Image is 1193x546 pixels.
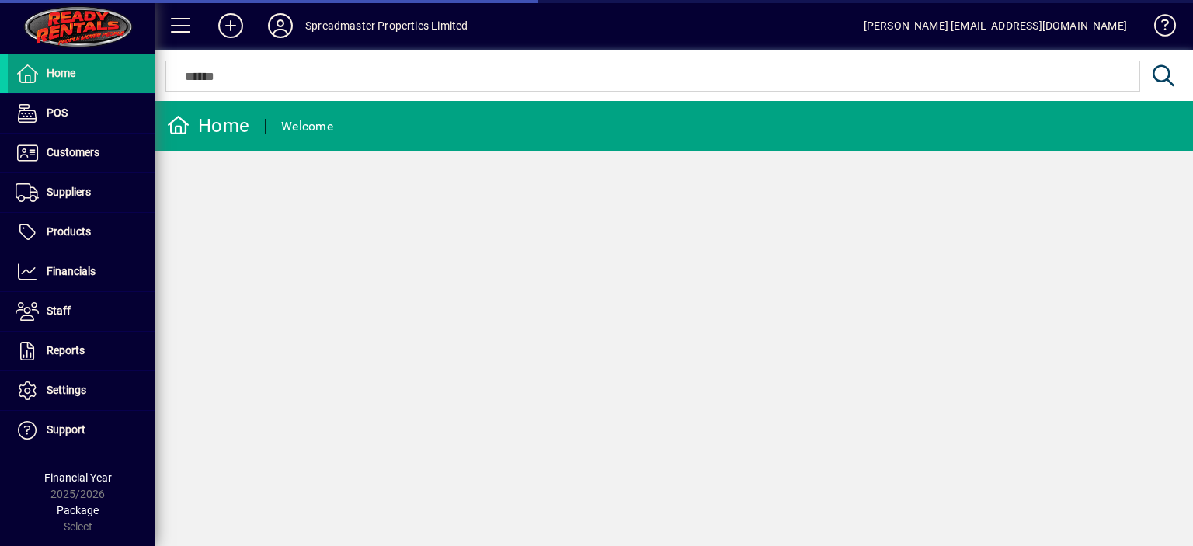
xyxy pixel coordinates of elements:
[47,67,75,79] span: Home
[281,114,333,139] div: Welcome
[8,252,155,291] a: Financials
[8,213,155,252] a: Products
[1143,3,1174,54] a: Knowledge Base
[47,344,85,356] span: Reports
[256,12,305,40] button: Profile
[305,13,468,38] div: Spreadmaster Properties Limited
[47,384,86,396] span: Settings
[8,173,155,212] a: Suppliers
[8,134,155,172] a: Customers
[864,13,1127,38] div: [PERSON_NAME] [EMAIL_ADDRESS][DOMAIN_NAME]
[47,423,85,436] span: Support
[44,471,112,484] span: Financial Year
[47,265,96,277] span: Financials
[8,292,155,331] a: Staff
[47,106,68,119] span: POS
[8,371,155,410] a: Settings
[8,94,155,133] a: POS
[47,186,91,198] span: Suppliers
[57,504,99,516] span: Package
[47,225,91,238] span: Products
[206,12,256,40] button: Add
[47,146,99,158] span: Customers
[8,411,155,450] a: Support
[8,332,155,370] a: Reports
[167,113,249,138] div: Home
[47,304,71,317] span: Staff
